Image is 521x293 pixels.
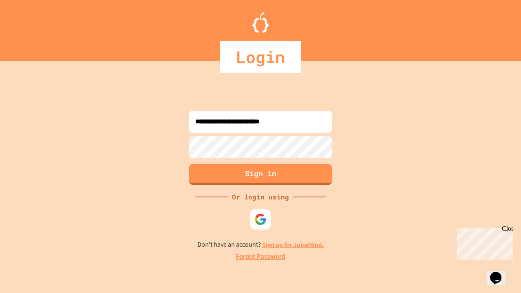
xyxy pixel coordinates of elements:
img: google-icon.svg [254,213,267,225]
a: Sign up for JuiceMind. [262,241,324,249]
iframe: chat widget [487,260,513,285]
img: Logo.svg [252,12,269,33]
div: Chat with us now!Close [3,3,56,52]
iframe: chat widget [453,225,513,260]
div: Login [220,41,301,73]
div: Or login using [228,192,293,202]
button: Sign in [189,164,332,185]
a: Forgot Password [236,252,285,262]
p: Don't have an account? [197,240,324,250]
